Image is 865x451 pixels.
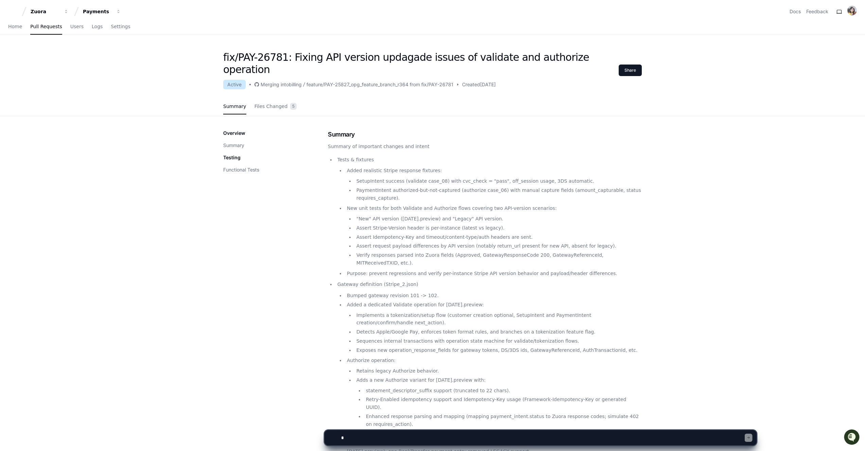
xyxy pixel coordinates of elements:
[354,215,642,223] li: "New" API version ([DATE].preview) and "Legacy" API version.
[847,6,857,15] img: ACg8ocJp4l0LCSiC5MWlEh794OtQNs1DKYp4otTGwJyAKUZvwXkNnmc=s96-c
[28,5,71,18] button: Zuora
[619,65,642,76] button: Share
[354,337,642,345] li: Sequences internal transactions with operation state machine for validate/tokenization flows.
[354,376,642,437] li: Adds a new Authorize variant for [DATE].preview with:
[289,81,302,88] div: billing
[337,156,642,164] p: Tests & fixtures
[345,301,642,354] li: Added a dedicated Validate operation for [DATE].preview:
[354,224,642,232] li: Assert Stripe-Version header is per-instance (latest vs legacy).
[354,311,642,327] li: Implements a tokenization/setup flow (customer creation optional, SetupIntent and PaymentIntent c...
[223,154,241,161] p: Testing
[290,103,297,110] span: 5
[7,7,20,20] img: PlayerZero
[328,143,642,150] p: Summary of important changes and intent
[843,429,862,447] iframe: Open customer support
[354,177,642,185] li: SetupIntent success (validate case_08) with cvc_check = "pass", off_session usage, 3DS automatic.
[364,429,642,437] li: MIT/exemption/off_session and Apple/Google Pay handling specific to preview API.
[111,24,130,29] span: Settings
[30,24,62,29] span: Pull Requests
[83,8,112,15] div: Payments
[48,71,82,76] a: Powered byPylon
[223,51,619,76] h1: fix/PAY-26781: Fixing API version updagade issues of validate and authorize operation
[8,19,22,35] a: Home
[354,233,642,241] li: Assert Idempotency-Key and timeout/content-type/auth headers are sent.
[223,80,246,89] div: Active
[354,242,642,250] li: Assert request payload differences by API version (notably return_url present for new API, absent...
[354,346,642,354] li: Exposes new operation_response_fields for gateway tokens, DS/3DS ids, GatewayReferenceId, AuthTra...
[30,19,62,35] a: Pull Requests
[354,367,642,375] li: Retains legacy Authorize behavior.
[223,142,244,149] button: Summary
[223,166,259,173] button: Functional Tests
[462,81,480,88] span: Created
[337,281,642,288] p: Gateway definition (Stripe_2.json)
[261,81,289,88] div: Merging into
[92,24,103,29] span: Logs
[223,104,246,108] span: Summary
[254,104,288,108] span: Files Changed
[806,8,828,15] button: Feedback
[328,130,642,139] h1: Summary
[790,8,801,15] a: Docs
[23,57,99,63] div: We're offline, but we'll be back soon!
[223,130,245,137] p: Overview
[345,167,642,202] li: Added realistic Stripe response fixtures:
[364,413,642,428] li: Enhanced response parsing and mapping (mapping payment_intent.status to Zuora response codes; sim...
[364,387,642,395] li: statement_descriptor_suffix support (truncated to 22 chars).
[345,270,642,277] li: Purpose: prevent regressions and verify per-instance Stripe API version behavior and payload/head...
[31,8,60,15] div: Zuora
[354,186,642,202] li: PaymentIntent authorized-but-not-captured (authorize case_06) with manual capture fields (amount_...
[480,81,496,88] span: [DATE]
[70,24,84,29] span: Users
[23,51,111,57] div: Start new chat
[68,71,82,76] span: Pylon
[7,27,124,38] div: Welcome
[8,24,22,29] span: Home
[354,251,642,267] li: Verify responses parsed into Zuora fields (Approved, GatewayResponseCode 200, GatewayReferenceId,...
[111,19,130,35] a: Settings
[345,357,642,437] li: Authorize operation:
[70,19,84,35] a: Users
[354,328,642,336] li: Detects Apple/Google Pay, enforces token format rules, and branches on a tokenization feature flag.
[80,5,124,18] button: Payments
[116,53,124,61] button: Start new chat
[7,51,19,63] img: 1756235613930-3d25f9e4-fa56-45dd-b3ad-e072dfbd1548
[345,204,642,267] li: New unit tests for both Validate and Authorize flows covering two API-version scenarios:
[345,292,642,300] li: Bumped gateway revision 101 -> 102.
[364,396,642,411] li: Retry-Enabled idempotency support and Idempotency-Key usage (Framework-Idempotency-Key or generat...
[306,81,453,88] div: feature/PAY-25827_opg_feature_branch_r364 from fix/PAY-26781
[92,19,103,35] a: Logs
